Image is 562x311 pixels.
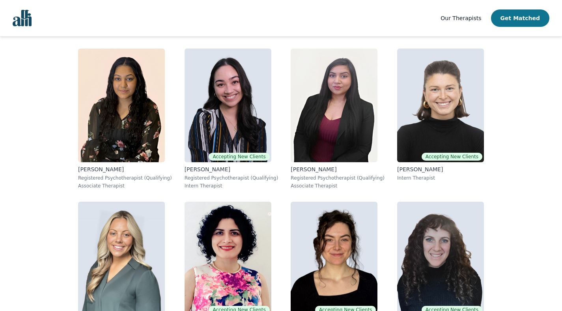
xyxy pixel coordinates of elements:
img: Abby_Tait [397,49,484,162]
p: [PERSON_NAME] [78,165,172,173]
a: Our Therapists [441,13,481,23]
p: Intern Therapist [397,175,484,181]
a: Sonya_Mahil[PERSON_NAME]Registered Psychotherapist (Qualifying)Associate Therapist [284,42,391,195]
img: Angela_Fedorouk [185,49,271,162]
img: Sonya_Mahil [291,49,377,162]
p: [PERSON_NAME] [291,165,385,173]
p: Associate Therapist [78,183,172,189]
a: Abby_TaitAccepting New Clients[PERSON_NAME]Intern Therapist [391,42,490,195]
img: alli logo [13,10,32,26]
p: [PERSON_NAME] [185,165,278,173]
p: Intern Therapist [185,183,278,189]
p: Registered Psychotherapist (Qualifying) [291,175,385,181]
a: Shanta_Persaud[PERSON_NAME]Registered Psychotherapist (Qualifying)Associate Therapist [72,42,178,195]
a: Angela_FedoroukAccepting New Clients[PERSON_NAME]Registered Psychotherapist (Qualifying)Intern Th... [178,42,285,195]
span: Our Therapists [441,15,481,21]
button: Get Matched [491,9,549,27]
p: Registered Psychotherapist (Qualifying) [78,175,172,181]
p: [PERSON_NAME] [397,165,484,173]
p: Registered Psychotherapist (Qualifying) [185,175,278,181]
p: Associate Therapist [291,183,385,189]
span: Accepting New Clients [209,153,269,161]
img: Shanta_Persaud [78,49,165,162]
span: Accepting New Clients [422,153,482,161]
